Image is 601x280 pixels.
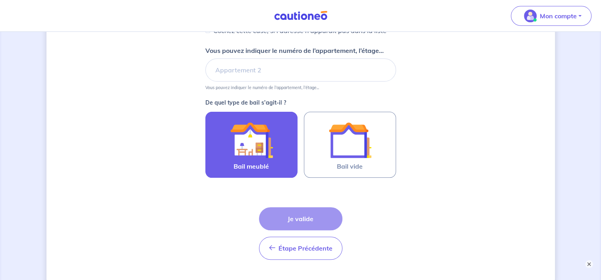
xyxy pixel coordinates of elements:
img: Cautioneo [271,11,330,21]
span: Bail vide [337,161,363,171]
button: illu_account_valid_menu.svgMon compte [511,6,591,26]
p: Vous pouvez indiquer le numéro de l’appartement, l’étage... [205,85,319,90]
p: De quel type de bail s’agit-il ? [205,100,396,105]
input: Appartement 2 [205,58,396,82]
p: Mon compte [540,11,577,21]
img: illu_empty_lease.svg [329,119,371,161]
img: illu_account_valid_menu.svg [524,10,537,22]
p: Vous pouvez indiquer le numéro de l’appartement, l’étage... [205,46,384,55]
span: Étape Précédente [278,244,332,252]
button: × [585,260,593,268]
button: Étape Précédente [259,237,342,260]
img: illu_furnished_lease.svg [230,119,273,161]
span: Bail meublé [234,161,269,171]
